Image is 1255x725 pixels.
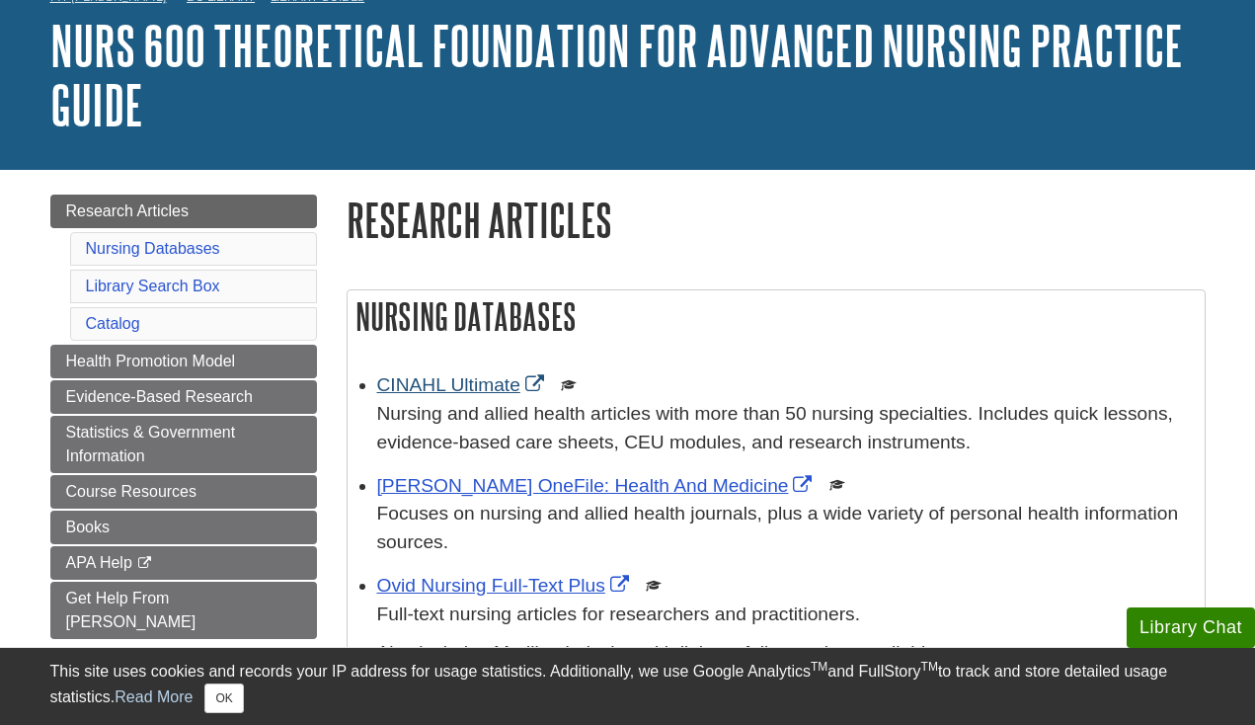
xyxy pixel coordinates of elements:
[50,511,317,544] a: Books
[66,424,236,464] span: Statistics & Government Information
[347,195,1206,245] h1: Research Articles
[86,240,220,257] a: Nursing Databases
[811,660,827,674] sup: TM
[50,15,1183,135] a: NURS 600 Theoretical Foundation for Advanced Nursing Practice Guide
[1127,607,1255,648] button: Library Chat
[66,590,196,630] span: Get Help From [PERSON_NAME]
[66,388,253,405] span: Evidence-Based Research
[50,660,1206,713] div: This site uses cookies and records your IP address for usage statistics. Additionally, we use Goo...
[921,660,938,674] sup: TM
[66,353,236,369] span: Health Promotion Model
[348,290,1205,343] h2: Nursing Databases
[204,684,243,713] button: Close
[377,500,1195,557] p: Focuses on nursing and allied health journals, plus a wide variety of personal health information...
[66,483,197,500] span: Course Resources
[115,688,193,705] a: Read More
[377,475,818,496] a: Link opens in new window
[50,475,317,509] a: Course Resources
[50,345,317,378] a: Health Promotion Model
[50,195,317,228] a: Research Articles
[50,195,317,639] div: Guide Page Menu
[86,315,140,332] a: Catalog
[377,400,1195,457] p: Nursing and allied health articles with more than 50 nursing specialties. Includes quick lessons,...
[50,582,317,639] a: Get Help From [PERSON_NAME]
[50,380,317,414] a: Evidence-Based Research
[66,202,190,219] span: Research Articles
[646,578,662,594] img: Scholarly or Peer Reviewed
[66,554,132,571] span: APA Help
[50,416,317,473] a: Statistics & Government Information
[377,374,549,395] a: Link opens in new window
[136,557,153,570] i: This link opens in a new window
[377,639,1195,668] p: Also includes Medline indexing with links to full-text when available.
[50,546,317,580] a: APA Help
[66,519,110,535] span: Books
[377,575,634,596] a: Link opens in new window
[561,377,577,393] img: Scholarly or Peer Reviewed
[377,601,1195,629] p: Full-text nursing articles for researchers and practitioners.
[829,477,845,493] img: Scholarly or Peer Reviewed
[86,278,220,294] a: Library Search Box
